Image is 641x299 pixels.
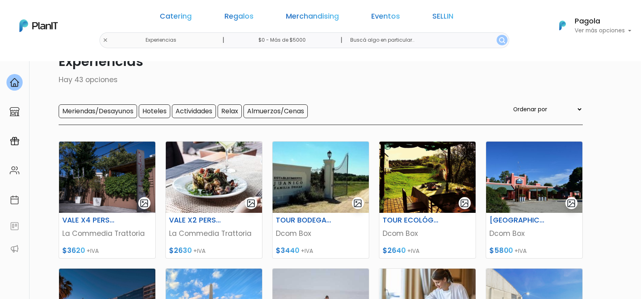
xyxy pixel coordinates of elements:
img: home-e721727adea9d79c4d83392d1f703f7f8bce08238fde08b1acbfd93340b81755.svg [10,78,19,87]
input: Actividades [172,104,216,118]
p: Dcom Box [276,228,366,239]
img: calendar-87d922413cdce8b2cf7b7f5f62616a5cf9e4887200fb71536465627b3292af00.svg [10,195,19,205]
input: Relax [218,104,242,118]
p: Ver más opciones [575,28,631,34]
button: PlanIt Logo Pagola Ver más opciones [549,15,631,36]
img: user_04fe99587a33b9844688ac17b531be2b.png [65,49,81,65]
span: +IVA [407,247,419,255]
img: gallery-light [353,199,362,208]
span: $5800 [489,246,513,255]
h6: VALE X4 PERSONAS [57,216,124,225]
img: partners-52edf745621dab592f3b2c58e3bca9d71375a7ef29c3b500c9f145b62cc070d4.svg [10,244,19,254]
img: marketplace-4ceaa7011d94191e9ded77b95e3339b90024bf715f7c57f8cf31f2d8c509eaba.svg [10,107,19,117]
p: Experiencias [59,52,583,71]
p: | [341,35,343,45]
i: insert_emoticon [123,121,138,131]
img: gallery-light [140,199,149,208]
a: Regalos [224,13,254,23]
a: gallery-light TOUR ECOLÓGICO - DÍA DE CAMPO EN EL HUMEDAL LA MACARENA Dcom Box $2640 +IVA [379,141,476,259]
h6: TOUR BODEGA JOANICÓ [271,216,337,225]
img: gallery-light [567,199,576,208]
img: feedback-78b5a0c8f98aac82b08bfc38622c3050aee476f2c9584af64705fc4e61158814.svg [10,221,19,231]
span: +IVA [514,247,527,255]
p: La Commedia Trattoria [169,228,259,239]
div: PLAN IT Ya probaste PlanitGO? Vas a poder automatizarlas acciones de todo el año. Escribinos para... [21,57,142,108]
span: $3440 [276,246,299,255]
h6: VALE X2 PERSONAS [164,216,231,225]
span: +IVA [193,247,205,255]
input: Meriendas/Desayunos [59,104,137,118]
p: Hay 43 opciones [59,74,583,85]
input: Almuerzos/Cenas [243,104,308,118]
p: Dcom Box [489,228,579,239]
img: thumb_WhatsApp_Image_2022-06-22_at_3.14.10_PM.jpeg [166,142,262,213]
a: Eventos [371,13,400,23]
h6: TOUR ECOLÓGICO - DÍA DE CAMPO EN EL HUMEDAL LA MACARENA [378,216,444,225]
p: | [222,35,224,45]
span: +IVA [301,247,313,255]
img: campaigns-02234683943229c281be62815700db0a1741e53638e28bf9629b52c665b00959.svg [10,136,19,146]
a: Merchandising [286,13,339,23]
input: Hoteles [139,104,170,118]
a: SELLIN [432,13,453,23]
strong: PLAN IT [28,66,52,72]
img: PlanIt Logo [19,19,58,32]
img: close-6986928ebcb1d6c9903e3b54e860dbc4d054630f23adef3a32610726dff6a82b.svg [103,38,108,43]
img: thumb_lacommedia-restaurante-pasta-alacarta_09.jpg [59,142,155,213]
p: La Commedia Trattoria [62,228,152,239]
a: gallery-light [GEOGRAPHIC_DATA] Dcom Box $5800 +IVA [486,141,583,259]
span: ¡Escríbenos! [42,123,123,131]
span: J [81,49,97,65]
img: search_button-432b6d5273f82d61273b3651a40e1bd1b912527efae98b1b7a1b2c0702e16a8d.svg [499,37,505,43]
span: $3620 [62,246,85,255]
span: $2630 [169,246,192,255]
img: gallery-light [460,199,469,208]
img: thumb_ed.jpg [273,142,369,213]
img: PlanIt Logo [554,17,571,34]
a: Catering [160,13,192,23]
span: +IVA [87,247,99,255]
i: keyboard_arrow_down [125,61,138,74]
p: Ya probaste PlanitGO? Vas a poder automatizarlas acciones de todo el año. Escribinos para saber más! [28,74,135,101]
h6: Pagola [575,18,631,25]
img: thumb_Captura_de_pantalla_2023-01-23_110043.jpg [486,142,582,213]
span: $2640 [383,246,406,255]
img: user_d58e13f531133c46cb30575f4d864daf.jpeg [73,40,89,57]
input: Buscá algo en particular.. [344,32,509,48]
a: gallery-light VALE X2 PERSONAS La Commedia Trattoria $2630 +IVA [165,141,262,259]
div: J [21,49,142,65]
a: gallery-light VALE X4 PERSONAS La Commedia Trattoria $3620 +IVA [59,141,156,259]
p: Dcom Box [383,228,472,239]
img: gallery-light [246,199,256,208]
i: send [138,121,154,131]
h6: [GEOGRAPHIC_DATA] [484,216,551,225]
a: gallery-light TOUR BODEGA JOANICÓ Dcom Box $3440 +IVA [272,141,369,259]
img: people-662611757002400ad9ed0e3c099ab2801c6687ba6c219adb57efc949bc21e19d.svg [10,165,19,175]
img: thumb_La_Macarena__2_.jpg [379,142,476,213]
